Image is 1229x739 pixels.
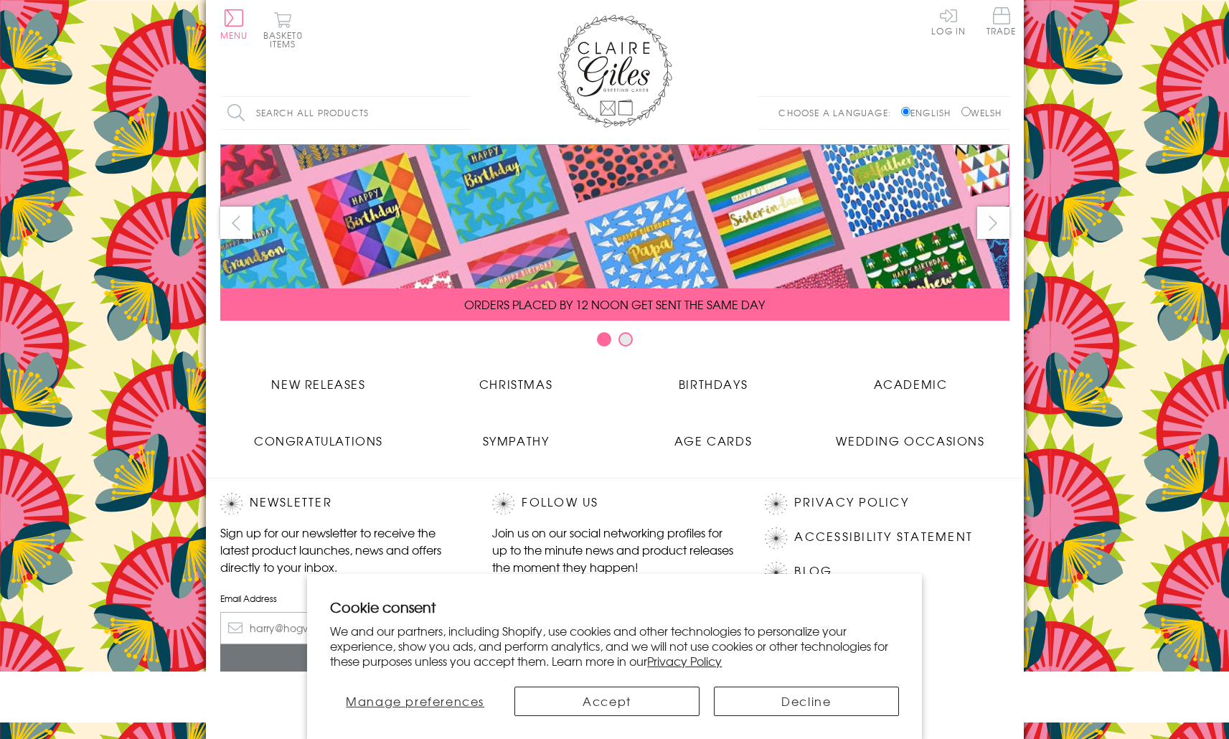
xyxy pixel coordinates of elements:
[220,207,253,239] button: prev
[418,421,615,449] a: Sympathy
[220,592,464,605] label: Email Address
[794,527,973,547] a: Accessibility Statement
[597,332,611,347] button: Carousel Page 1 (Current Slide)
[464,296,765,313] span: ORDERS PLACED BY 12 NOON GET SENT THE SAME DAY
[483,432,550,449] span: Sympathy
[794,493,908,512] a: Privacy Policy
[330,597,899,617] h2: Cookie consent
[254,432,383,449] span: Congratulations
[961,107,971,116] input: Welsh
[492,493,736,514] h2: Follow Us
[514,687,700,716] button: Accept
[220,493,464,514] h2: Newsletter
[961,106,1002,119] label: Welsh
[220,644,464,677] input: Subscribe
[346,692,484,710] span: Manage preferences
[457,97,471,129] input: Search
[812,364,1009,392] a: Academic
[679,375,748,392] span: Birthdays
[931,7,966,35] a: Log In
[220,97,471,129] input: Search all products
[674,432,752,449] span: Age Cards
[714,687,899,716] button: Decline
[901,107,910,116] input: English
[778,106,898,119] p: Choose a language:
[271,375,365,392] span: New Releases
[977,207,1009,239] button: next
[479,375,552,392] span: Christmas
[220,421,418,449] a: Congratulations
[901,106,958,119] label: English
[270,29,303,50] span: 0 items
[220,524,464,575] p: Sign up for our newsletter to receive the latest product launches, news and offers directly to yo...
[220,364,418,392] a: New Releases
[220,29,248,42] span: Menu
[220,331,1009,354] div: Carousel Pagination
[330,687,500,716] button: Manage preferences
[615,364,812,392] a: Birthdays
[836,432,984,449] span: Wedding Occasions
[812,421,1009,449] a: Wedding Occasions
[874,375,948,392] span: Academic
[618,332,633,347] button: Carousel Page 2
[418,364,615,392] a: Christmas
[263,11,303,48] button: Basket0 items
[557,14,672,128] img: Claire Giles Greetings Cards
[615,421,812,449] a: Age Cards
[987,7,1017,38] a: Trade
[492,524,736,575] p: Join us on our social networking profiles for up to the minute news and product releases the mome...
[330,623,899,668] p: We and our partners, including Shopify, use cookies and other technologies to personalize your ex...
[647,652,722,669] a: Privacy Policy
[987,7,1017,35] span: Trade
[220,9,248,39] button: Menu
[220,612,464,644] input: harry@hogwarts.edu
[794,562,832,581] a: Blog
